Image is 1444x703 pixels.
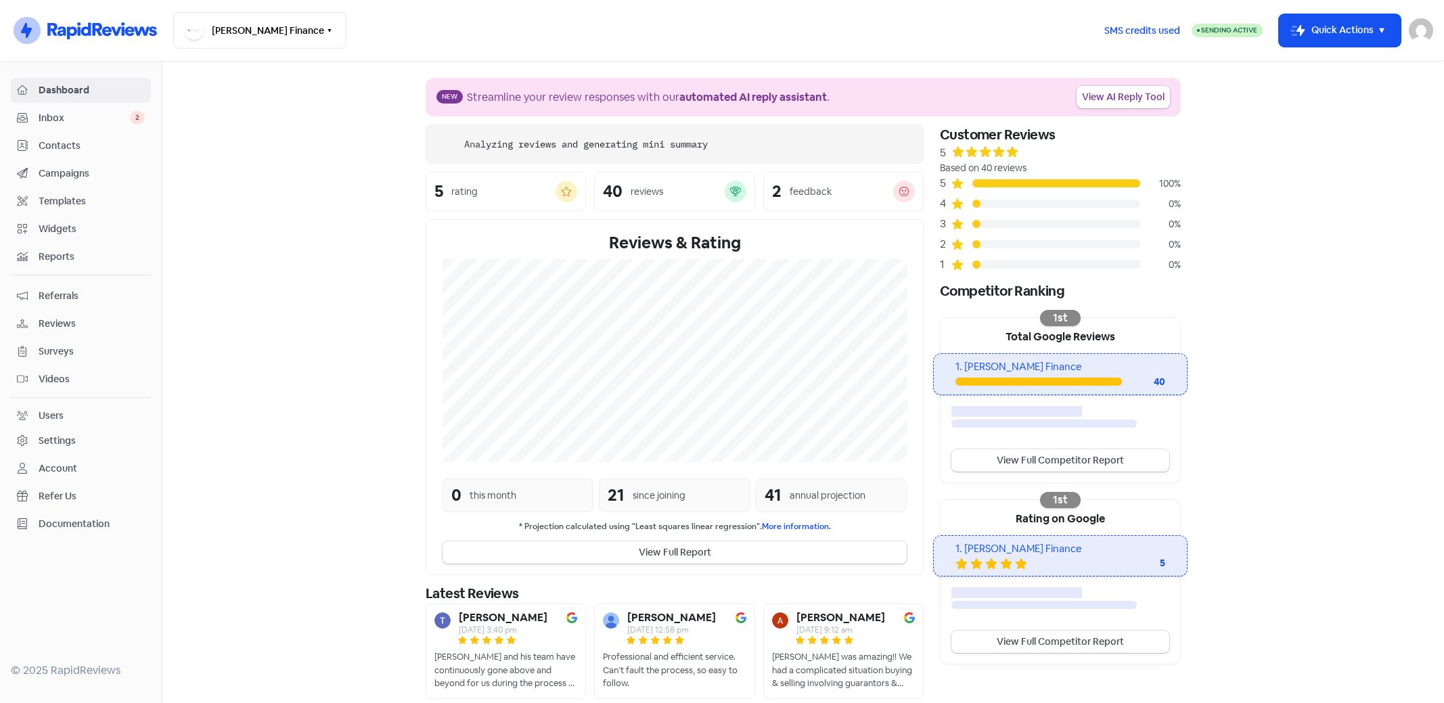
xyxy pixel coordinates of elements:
[459,612,547,623] b: [PERSON_NAME]
[11,403,151,428] a: Users
[603,612,619,629] img: Avatar
[941,500,1180,535] div: Rating on Google
[443,520,907,533] small: * Projection calculated using "Least squares linear regression".
[11,244,151,269] a: Reports
[11,456,151,481] a: Account
[603,650,746,690] div: Professional and efficient service. Can’t fault the process, so easy to follow.
[796,626,885,634] div: [DATE] 9:12 am
[39,409,64,423] div: Users
[951,449,1169,472] a: View Full Competitor Report
[1409,18,1433,43] img: User
[594,172,754,211] a: 40reviews
[39,317,145,331] span: Reviews
[1040,492,1081,508] div: 1st
[1111,556,1165,570] div: 5
[39,83,145,97] span: Dashboard
[11,339,151,364] a: Surveys
[603,183,623,200] div: 40
[796,612,885,623] b: [PERSON_NAME]
[940,161,1181,175] div: Based on 40 reviews
[790,489,865,503] div: annual projection
[940,256,951,273] div: 1
[1040,310,1081,326] div: 1st
[772,650,915,690] div: [PERSON_NAME] was amazing!! We had a complicated situation buying & selling involving guarantors ...
[11,662,151,679] div: © 2025 RapidReviews
[940,281,1181,301] div: Competitor Ranking
[1093,22,1192,37] a: SMS credits used
[39,461,77,476] div: Account
[11,106,151,131] a: Inbox 2
[763,172,924,211] a: 2feedback
[951,631,1169,653] a: View Full Competitor Report
[11,133,151,158] a: Contacts
[11,78,151,103] a: Dashboard
[39,289,145,303] span: Referrals
[955,541,1165,557] div: 1. [PERSON_NAME] Finance
[1140,258,1181,272] div: 0%
[436,90,463,104] span: New
[772,183,782,200] div: 2
[459,626,547,634] div: [DATE] 3:40 pm
[1140,237,1181,252] div: 0%
[11,311,151,336] a: Reviews
[940,124,1181,145] div: Customer Reviews
[443,541,907,564] button: View Full Report
[627,626,716,634] div: [DATE] 12:58 pm
[627,612,716,623] b: [PERSON_NAME]
[11,512,151,537] a: Documentation
[451,185,478,199] div: rating
[566,612,577,623] img: Image
[11,367,151,392] a: Videos
[1201,26,1257,35] span: Sending Active
[443,231,907,255] div: Reviews & Rating
[434,650,577,690] div: [PERSON_NAME] and his team have continuously gone above and beyond for us during the process of b...
[434,612,451,629] img: Avatar
[940,145,946,161] div: 5
[1122,375,1165,389] div: 40
[1077,86,1170,108] a: View AI Reply Tool
[736,612,746,623] img: Image
[11,189,151,214] a: Templates
[940,236,951,252] div: 2
[940,175,951,191] div: 5
[1140,197,1181,211] div: 0%
[1140,217,1181,231] div: 0%
[173,12,346,49] button: [PERSON_NAME] Finance
[470,489,516,503] div: this month
[39,111,130,125] span: Inbox
[679,90,827,104] b: automated AI reply assistant
[631,185,663,199] div: reviews
[1279,14,1401,47] button: Quick Actions
[39,250,145,264] span: Reports
[790,185,832,199] div: feedback
[39,344,145,359] span: Surveys
[434,183,443,200] div: 5
[39,139,145,153] span: Contacts
[762,521,831,532] a: More information.
[39,372,145,386] span: Videos
[1104,24,1180,38] span: SMS credits used
[11,428,151,453] a: Settings
[39,434,76,448] div: Settings
[633,489,685,503] div: since joining
[1192,22,1263,39] a: Sending Active
[426,583,924,604] div: Latest Reviews
[451,483,461,507] div: 0
[1140,177,1181,191] div: 100%
[11,484,151,509] a: Refer Us
[464,137,708,152] div: Analyzing reviews and generating mini summary
[426,172,586,211] a: 5rating
[608,483,625,507] div: 21
[940,196,951,212] div: 4
[772,612,788,629] img: Avatar
[11,284,151,309] a: Referrals
[940,216,951,232] div: 3
[904,612,915,623] img: Image
[130,111,145,124] span: 2
[765,483,782,507] div: 41
[467,89,830,106] div: Streamline your review responses with our .
[39,222,145,236] span: Widgets
[941,318,1180,353] div: Total Google Reviews
[39,517,145,531] span: Documentation
[955,359,1165,375] div: 1. [PERSON_NAME] Finance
